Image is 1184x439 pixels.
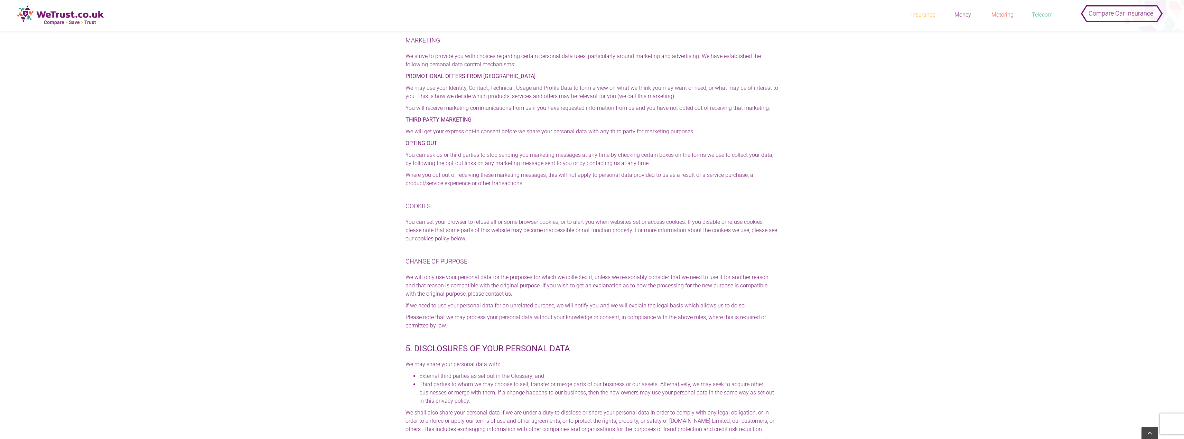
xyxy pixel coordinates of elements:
p: We may share your personal data with: [405,360,779,369]
div: Insurance [906,11,940,19]
div: Money [945,11,980,19]
h5: CHANGE OF PURPOSE [405,257,779,266]
p: We may use your Identity, Contact, Technical, Usage and Profile Data to form a view on what we th... [405,84,779,101]
p: Where you opt out of receiving these marketing messages, this will not apply to personal data pro... [405,171,779,188]
h5: COOKIES [405,201,779,211]
h3: 5. DISCLOSURES OF YOUR PERSONAL DATA [405,344,779,353]
p: We will only use your personal data for the purposes for which we collected it, unless we reasona... [405,273,779,298]
strong: OPTING OUT [405,140,437,146]
div: Motoring [985,11,1020,19]
p: If we need to use your personal data for an unrelated purpose, we will notify you and we will exp... [405,302,779,310]
p: You will receive marketing communications from us if you have requested information from us and y... [405,104,779,112]
p: We shall also share your personal data If we are under a duty to disclose or share your personal ... [405,409,779,433]
strong: PROMOTIONAL OFFERS FROM [GEOGRAPHIC_DATA] [405,73,535,79]
div: Telecom [1025,11,1060,19]
button: Compare Car Insurance [1084,3,1158,17]
li: Third parties to whom we may choose to sell, transfer or merge parts of our business or our asset... [419,380,779,405]
p: We will get your express opt-in consent before we share your personal data with any third party f... [405,127,779,136]
p: Please note that we may process your personal data without your knowledge or consent, in complian... [405,313,779,330]
li: External third parties as set out in the Glossary; and [419,372,779,380]
span: Compare Car Insurance [1089,5,1153,22]
p: You can set your browser to refuse all or some browser cookies, or to alert you when websites set... [405,218,779,243]
h5: MARKETING [405,36,779,45]
p: We strive to provide you with choices regarding certain personal data uses, particularly around m... [405,52,779,69]
strong: THIRD-PARTY MARKETING [405,116,472,123]
img: new-logo.png [17,6,104,25]
p: You can ask us or third parties to stop sending you marketing messages at any time by checking ce... [405,151,779,168]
